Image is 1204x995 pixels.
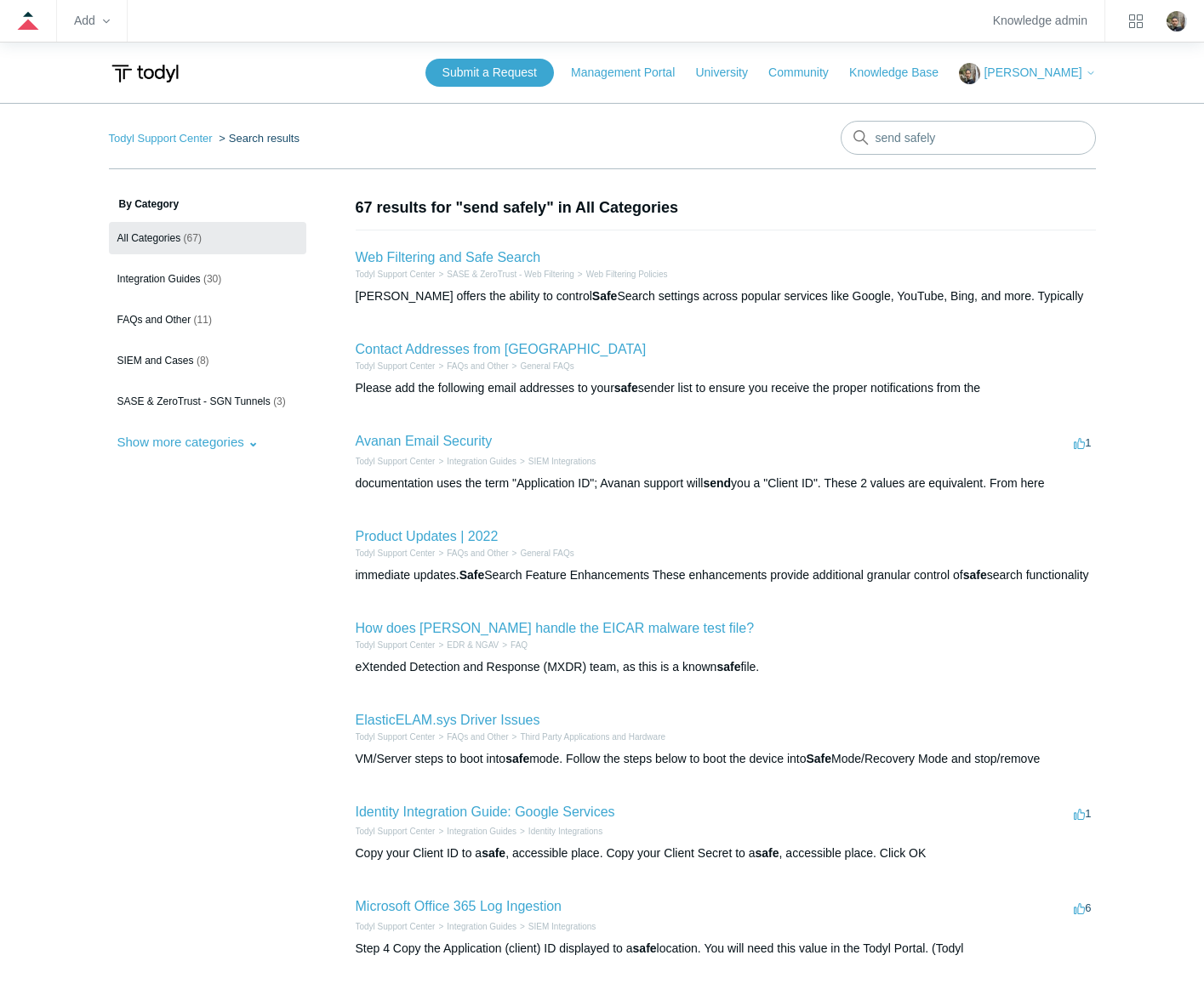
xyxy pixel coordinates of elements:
a: General FAQs [520,361,573,371]
span: 6 [1074,901,1091,914]
li: Todyl Support Center [356,920,436,933]
a: SASE & ZeroTrust - SGN Tunnels (3) [109,385,306,418]
li: Todyl Support Center [356,455,436,468]
em: safe [614,381,638,395]
div: [PERSON_NAME] offers the ability to control Search settings across popular services like Google, ... [356,287,1096,305]
span: 1 [1074,807,1091,820]
img: user avatar [1167,11,1187,31]
a: Todyl Support Center [356,549,436,558]
a: SIEM and Cases (8) [109,344,306,377]
a: Todyl Support Center [356,922,436,931]
a: Todyl Support Center [356,270,436,279]
li: Todyl Support Center [356,731,436,743]
a: FAQs and Other [447,361,508,371]
span: (8) [197,355,209,367]
a: Knowledge admin [993,16,1087,26]
div: VM/Server steps to boot into mode. Follow the steps below to boot the device into Mode/Recovery M... [356,750,1096,768]
em: safe [505,752,529,765]
span: FAQs and Other [117,314,191,326]
a: FAQs and Other [447,732,508,742]
li: Todyl Support Center [356,547,436,560]
h3: By Category [109,196,306,212]
a: Integration Guides [447,827,516,836]
li: Todyl Support Center [109,132,216,145]
li: FAQs and Other [435,360,508,372]
li: Todyl Support Center [356,639,436,651]
a: All Categories (67) [109,222,306,254]
a: Web Filtering and Safe Search [356,250,541,264]
a: Community [768,64,846,82]
div: Step 4 Copy the Application (client) ID displayed to a location. You will need this value in the ... [356,940,1096,958]
span: (30) [203,273,221,285]
li: SASE & ZeroTrust - Web Filtering [435,268,573,281]
a: FAQs and Other [447,549,508,558]
span: (11) [194,314,212,326]
a: SASE & ZeroTrust - Web Filtering [447,270,574,279]
div: Please add the following email addresses to your sender list to ensure you receive the proper not... [356,379,1096,397]
a: Todyl Support Center [356,732,436,742]
li: General FAQs [509,547,574,560]
a: Third Party Applications and Hardware [520,732,665,742]
a: How does [PERSON_NAME] handle the EICAR malware test file? [356,621,755,635]
span: All Categories [117,232,181,244]
img: Todyl Support Center Help Center home page [109,58,181,89]
a: Identity Integrations [528,827,602,836]
a: ElasticELAM.sys Driver Issues [356,713,540,727]
li: Search results [215,132,300,145]
span: (67) [184,232,202,244]
a: Submit a Request [425,59,554,87]
em: send [703,476,731,490]
a: Todyl Support Center [356,827,436,836]
em: safe [963,568,987,582]
em: Safe [806,752,831,765]
em: safe [482,846,505,860]
a: Todyl Support Center [109,132,213,145]
a: Product Updates | 2022 [356,529,499,543]
a: FAQ [511,640,528,650]
li: FAQs and Other [435,731,508,743]
a: SIEM Integrations [528,922,596,931]
button: Show more categories [109,426,267,458]
li: Identity Integrations [516,825,602,838]
span: SIEM and Cases [117,355,194,367]
a: EDR & NGAV [447,640,499,650]
span: Integration Guides [117,273,201,285]
li: FAQs and Other [435,547,508,560]
a: Todyl Support Center [356,640,436,650]
span: SASE & ZeroTrust - SGN Tunnels [117,395,271,407]
h1: 67 results for "send safely" in All Categories [356,196,1096,219]
li: Integration Guides [435,920,516,933]
em: safe [716,660,740,674]
li: Todyl Support Center [356,268,436,281]
li: Integration Guides [435,455,516,468]
a: Integration Guides [447,922,516,931]
a: Microsoft Office 365 Log Ingestion [356,899,562,913]
a: Contact Addresses from [GEOGRAPHIC_DATA] [356,342,647,356]
span: 1 [1074,436,1091,449]
em: safe [633,941,657,955]
em: safe [756,846,779,860]
em: Safe [459,568,485,582]
li: Third Party Applications and Hardware [509,731,665,743]
a: Avanan Email Security [356,434,493,448]
input: Search [841,121,1096,155]
a: Management Portal [571,64,692,82]
a: Todyl Support Center [356,457,436,466]
div: eXtended Detection and Response (MXDR) team, as this is a known file. [356,658,1096,676]
span: [PERSON_NAME] [984,65,1081,79]
a: Web Filtering Policies [586,270,668,279]
a: Identity Integration Guide: Google Services [356,805,615,819]
li: FAQ [499,639,528,651]
span: (3) [273,395,286,407]
zd-hc-trigger: Click your profile icon to open the profile menu [1167,11,1187,31]
zd-hc-trigger: Add [74,16,110,26]
li: EDR & NGAV [435,639,499,651]
a: Knowledge Base [849,64,956,82]
button: [PERSON_NAME] [959,63,1095,84]
li: SIEM Integrations [516,455,596,468]
div: documentation uses the term "Application ID"; Avanan support will you a "Client ID". These 2 valu... [356,475,1096,492]
li: General FAQs [509,360,574,372]
div: immediate updates. Search Feature Enhancements These enhancements provide additional granular con... [356,566,1096,584]
li: SIEM Integrations [516,920,596,933]
li: Integration Guides [435,825,516,838]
